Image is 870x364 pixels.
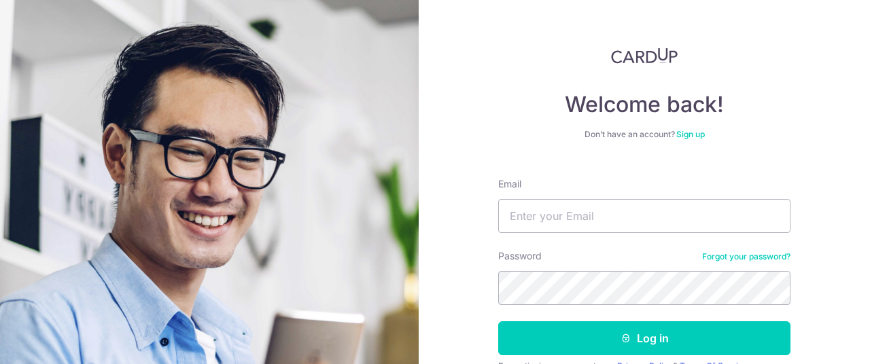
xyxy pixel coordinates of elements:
[498,321,790,355] button: Log in
[498,199,790,233] input: Enter your Email
[611,48,678,64] img: CardUp Logo
[498,177,521,191] label: Email
[498,129,790,140] div: Don’t have an account?
[498,249,542,263] label: Password
[702,251,790,262] a: Forgot your password?
[676,129,705,139] a: Sign up
[498,91,790,118] h4: Welcome back!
